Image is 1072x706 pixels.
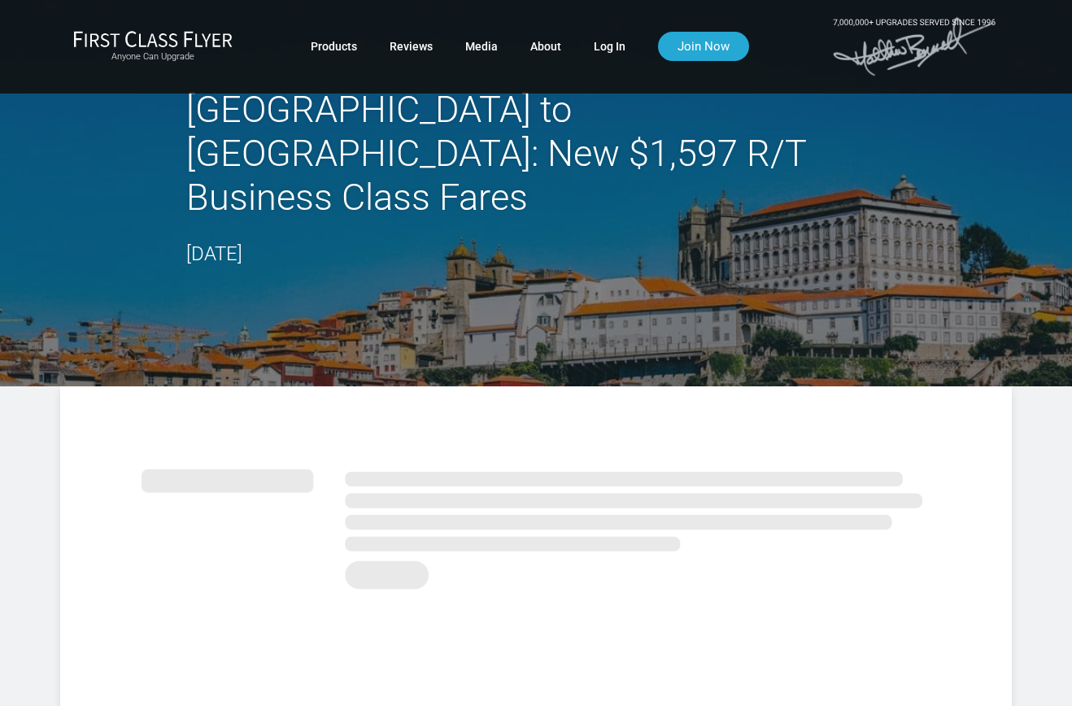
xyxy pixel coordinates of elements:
[594,32,625,61] a: Log In
[311,32,357,61] a: Products
[186,88,886,220] h2: [GEOGRAPHIC_DATA] to [GEOGRAPHIC_DATA]: New $1,597 R/T Business Class Fares
[73,30,233,63] a: First Class FlyerAnyone Can Upgrade
[390,32,433,61] a: Reviews
[465,32,498,61] a: Media
[658,32,749,61] a: Join Now
[142,451,930,599] img: summary.svg
[530,32,561,61] a: About
[186,242,242,265] time: [DATE]
[73,30,233,47] img: First Class Flyer
[73,51,233,63] small: Anyone Can Upgrade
